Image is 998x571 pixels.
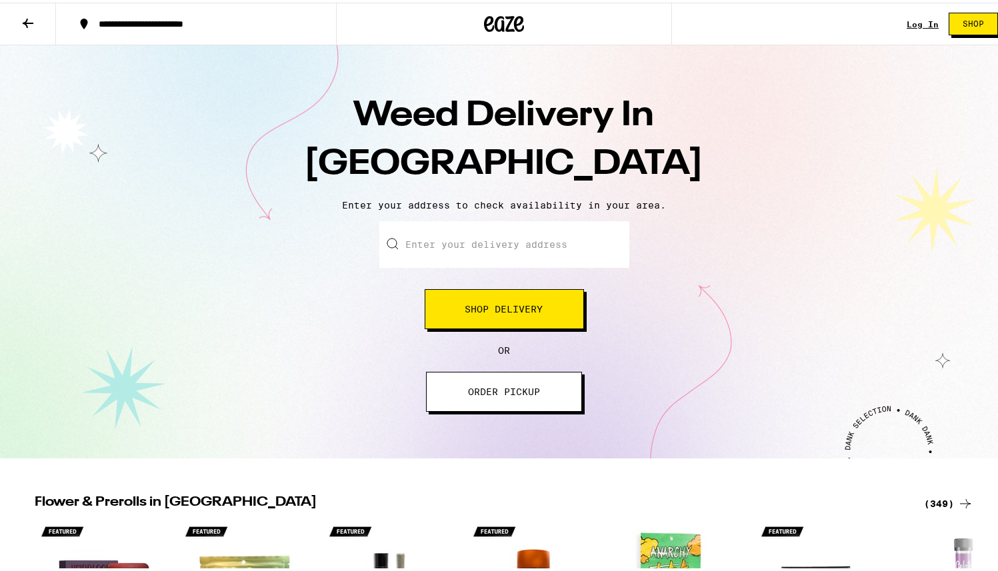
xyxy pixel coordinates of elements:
span: ORDER PICKUP [468,384,540,394]
a: (349) [924,493,973,509]
button: ORDER PICKUP [426,369,582,409]
p: Enter your address to check availability in your area. [13,197,995,208]
input: Enter your delivery address [379,219,629,265]
button: Shop [949,10,998,33]
span: Shop [963,17,984,25]
a: Log In [907,17,939,26]
span: Shop Delivery [465,302,543,311]
span: [GEOGRAPHIC_DATA] [305,145,704,179]
h2: Flower & Prerolls in [GEOGRAPHIC_DATA] [35,493,908,509]
span: OR [498,342,510,353]
h1: Weed Delivery In [271,89,737,187]
button: Shop Delivery [425,286,584,326]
